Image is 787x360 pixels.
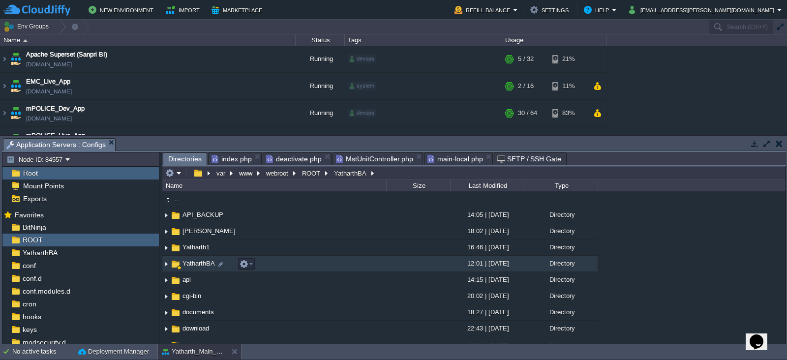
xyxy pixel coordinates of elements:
a: Exports [21,194,48,203]
span: Directories [168,153,202,165]
a: keys [21,325,38,334]
a: cgi-bin [181,292,203,300]
a: conf.modules.d [21,287,72,296]
button: Yatharth_Main_NMC [162,347,224,357]
span: MstUnitController.php [336,153,413,165]
span: deactivate.php [266,153,322,165]
img: AMDAwAAAACH5BAEAAAAALAAAAAABAAEAAAICRAEAOw== [162,338,170,353]
div: 14:05 | [DATE] [450,207,524,222]
span: download [181,324,211,332]
span: SFTP / SSH Gate [497,153,562,165]
img: AMDAwAAAACH5BAEAAAAALAAAAAABAAEAAAICRAEAOw== [0,46,8,72]
a: hooks [21,312,43,321]
button: [EMAIL_ADDRESS][PERSON_NAME][DOMAIN_NAME] [629,4,777,16]
img: AMDAwAAAACH5BAEAAAAALAAAAAABAAEAAAICRAEAOw== [162,194,173,205]
a: .. [173,195,180,203]
a: cron [21,300,38,308]
button: Env Groups [3,20,52,33]
div: Status [296,34,344,46]
img: AMDAwAAAACH5BAEAAAAALAAAAAABAAEAAAICRAEAOw== [162,256,170,271]
button: var [215,169,228,178]
div: Last Modified [451,180,524,191]
a: mPOLICE_Dev_App [26,104,85,114]
span: conf.d [21,274,43,283]
a: conf [21,261,37,270]
span: main-local.php [427,153,483,165]
div: Running [296,73,345,99]
a: [DOMAIN_NAME] [26,114,72,123]
div: 83% [552,100,584,126]
div: Directory [524,256,598,271]
div: 20:02 | [DATE] [450,288,524,303]
div: No active tasks [12,344,74,360]
img: AMDAwAAAACH5BAEAAAAALAAAAAABAAEAAAICRAEAOw== [162,208,170,223]
div: 2 / 16 [518,73,534,99]
button: ROOT [301,169,323,178]
img: AMDAwAAAACH5BAEAAAAALAAAAAABAAEAAAICRAEAOw== [162,224,170,239]
div: system [348,82,376,90]
div: 12:01 | [DATE] [450,256,524,271]
div: 2 / 32 [518,127,534,153]
span: Application Servers : Configs [6,139,106,151]
span: Favorites [13,210,45,219]
img: AMDAwAAAACH5BAEAAAAALAAAAAABAAEAAAICRAEAOw== [162,289,170,304]
img: AMDAwAAAACH5BAEAAAAALAAAAAABAAEAAAICRAEAOw== [170,275,181,286]
img: AMDAwAAAACH5BAEAAAAALAAAAAABAAEAAAICRAEAOw== [9,73,23,99]
div: 5 / 32 [518,46,534,72]
div: 55% [552,127,584,153]
span: YatharthBA [181,259,216,268]
button: Help [584,4,612,16]
img: AMDAwAAAACH5BAEAAAAALAAAAAABAAEAAAICRAEAOw== [162,322,170,337]
div: 22:43 | [DATE] [450,321,524,336]
button: Deployment Manager [78,347,149,357]
a: api [181,275,192,284]
button: webroot [265,169,291,178]
a: Apache Superset (Sanpri BI) [26,50,107,60]
div: Running [296,100,345,126]
div: 14:15 | [DATE] [450,272,524,287]
div: Directory [524,288,598,303]
img: CloudJiffy [3,4,70,16]
img: AMDAwAAAACH5BAEAAAAALAAAAAABAAEAAAICRAEAOw== [170,210,181,221]
a: YatharthBA [21,248,59,257]
img: AMDAwAAAACH5BAEAAAAALAAAAAABAAEAAAICRAEAOw== [170,291,181,302]
a: modsecurity.d [21,338,67,347]
div: 11% [552,73,584,99]
div: devops [348,55,376,63]
img: AMDAwAAAACH5BAEAAAAALAAAAAABAAEAAAICRAEAOw== [0,127,8,153]
img: AMDAwAAAACH5BAEAAAAALAAAAAABAAEAAAICRAEAOw== [170,242,181,253]
img: AMDAwAAAACH5BAEAAAAALAAAAAABAAEAAAICRAEAOw== [9,127,23,153]
div: 18:02 | [DATE] [450,223,524,239]
img: AMDAwAAAACH5BAEAAAAALAAAAAABAAEAAAICRAEAOw== [170,340,181,351]
span: documents [181,308,215,316]
div: Directory [524,223,598,239]
div: devops [348,109,376,118]
li: /var/www/webroot/ROOT/YatharthBA/frontend/views/mst-unit/index.php [208,152,262,165]
a: [PERSON_NAME] [181,227,237,235]
div: 30 / 64 [518,100,537,126]
div: Tags [345,34,502,46]
img: AMDAwAAAACH5BAEAAAAALAAAAAABAAEAAAICRAEAOw== [162,272,170,288]
a: Mount Points [21,181,65,190]
div: Usage [503,34,606,46]
img: AMDAwAAAACH5BAEAAAAALAAAAAABAAEAAAICRAEAOw== [9,100,23,126]
a: Root [21,169,39,178]
div: Name [1,34,295,46]
a: EMC_Live_App [26,77,70,87]
span: ROOT [21,236,44,244]
a: extplorer [181,341,209,349]
button: New Environment [89,4,156,16]
div: 21% [552,46,584,72]
img: AMDAwAAAACH5BAEAAAAALAAAAAABAAEAAAICRAEAOw== [23,39,28,42]
div: 18:27 | [DATE] [450,304,524,320]
a: [DOMAIN_NAME] [26,60,72,69]
div: Name [163,180,386,191]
